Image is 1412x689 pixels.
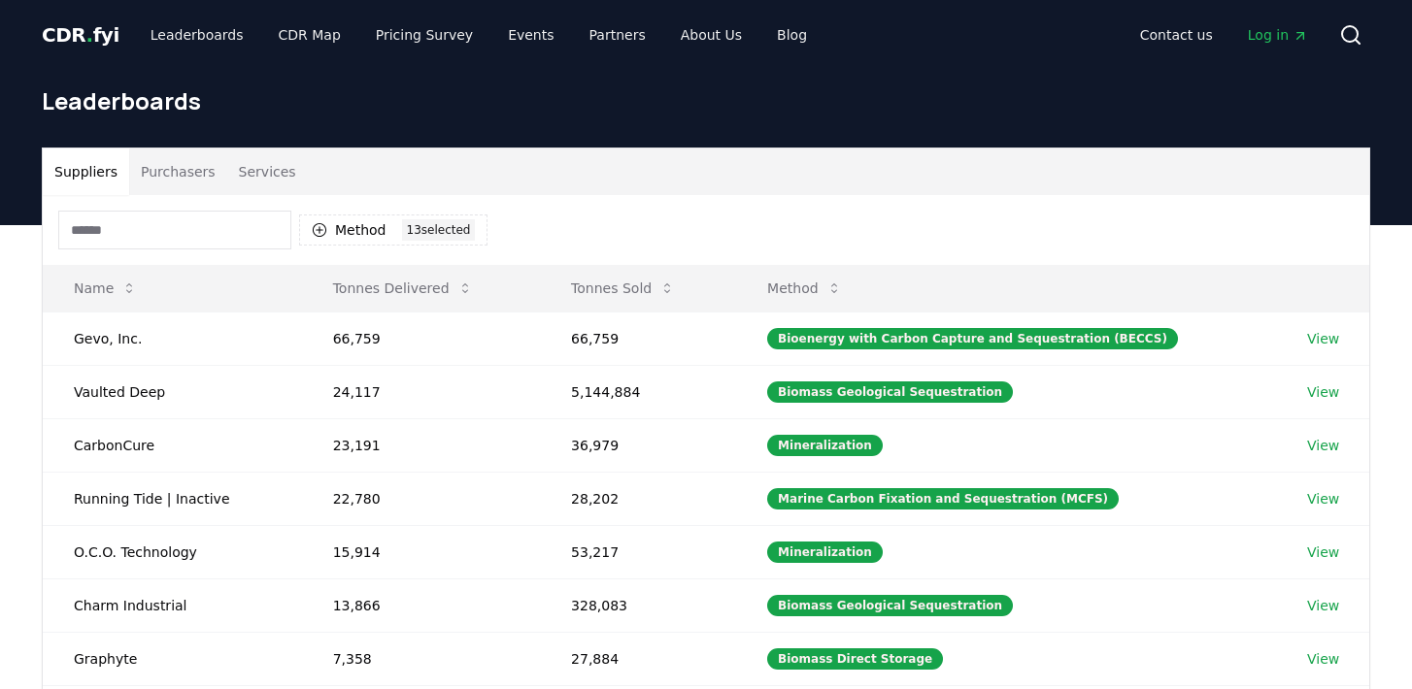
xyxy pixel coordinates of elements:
td: Charm Industrial [43,578,302,632]
a: View [1307,489,1339,509]
a: Events [492,17,569,52]
a: View [1307,382,1339,402]
td: 13,866 [302,578,540,632]
button: Suppliers [43,148,129,195]
td: Running Tide | Inactive [43,472,302,525]
td: 27,884 [540,632,736,685]
td: Gevo, Inc. [43,312,302,365]
a: Partners [574,17,661,52]
td: Vaulted Deep [43,365,302,418]
td: 24,117 [302,365,540,418]
span: . [86,23,93,47]
div: Biomass Geological Sequestration [767,595,1013,616]
td: 66,759 [302,312,540,365]
td: 66,759 [540,312,736,365]
button: Services [227,148,308,195]
td: 53,217 [540,525,736,578]
td: CarbonCure [43,418,302,472]
a: View [1307,329,1339,348]
div: Biomass Direct Storage [767,648,943,670]
span: CDR fyi [42,23,119,47]
button: Method [752,269,857,308]
td: Graphyte [43,632,302,685]
span: Log in [1248,25,1308,45]
button: Tonnes Delivered [318,269,488,308]
a: Leaderboards [135,17,259,52]
button: Tonnes Sold [555,269,690,308]
td: 328,083 [540,578,736,632]
div: Mineralization [767,541,883,563]
a: View [1307,436,1339,455]
td: 7,358 [302,632,540,685]
a: View [1307,542,1339,562]
a: Blog [761,17,823,52]
div: Bioenergy with Carbon Capture and Sequestration (BECCS) [767,328,1178,349]
td: 22,780 [302,472,540,525]
td: 5,144,884 [540,365,736,418]
button: Name [58,269,152,308]
a: Pricing Survey [360,17,488,52]
div: Biomass Geological Sequestration [767,381,1013,403]
td: O.C.O. Technology [43,525,302,578]
td: 36,979 [540,418,736,472]
a: CDR Map [263,17,356,52]
nav: Main [1125,17,1324,52]
a: Contact us [1125,17,1228,52]
td: 23,191 [302,418,540,472]
td: 28,202 [540,472,736,525]
a: Log in [1232,17,1324,52]
div: Mineralization [767,435,883,456]
td: 15,914 [302,525,540,578]
div: 13 selected [402,219,476,241]
button: Purchasers [129,148,227,195]
a: View [1307,649,1339,669]
h1: Leaderboards [42,85,1370,116]
a: About Us [665,17,757,52]
a: View [1307,596,1339,615]
div: Marine Carbon Fixation and Sequestration (MCFS) [767,488,1119,509]
nav: Main [135,17,823,52]
button: Method13selected [299,214,487,246]
a: CDR.fyi [42,21,119,49]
